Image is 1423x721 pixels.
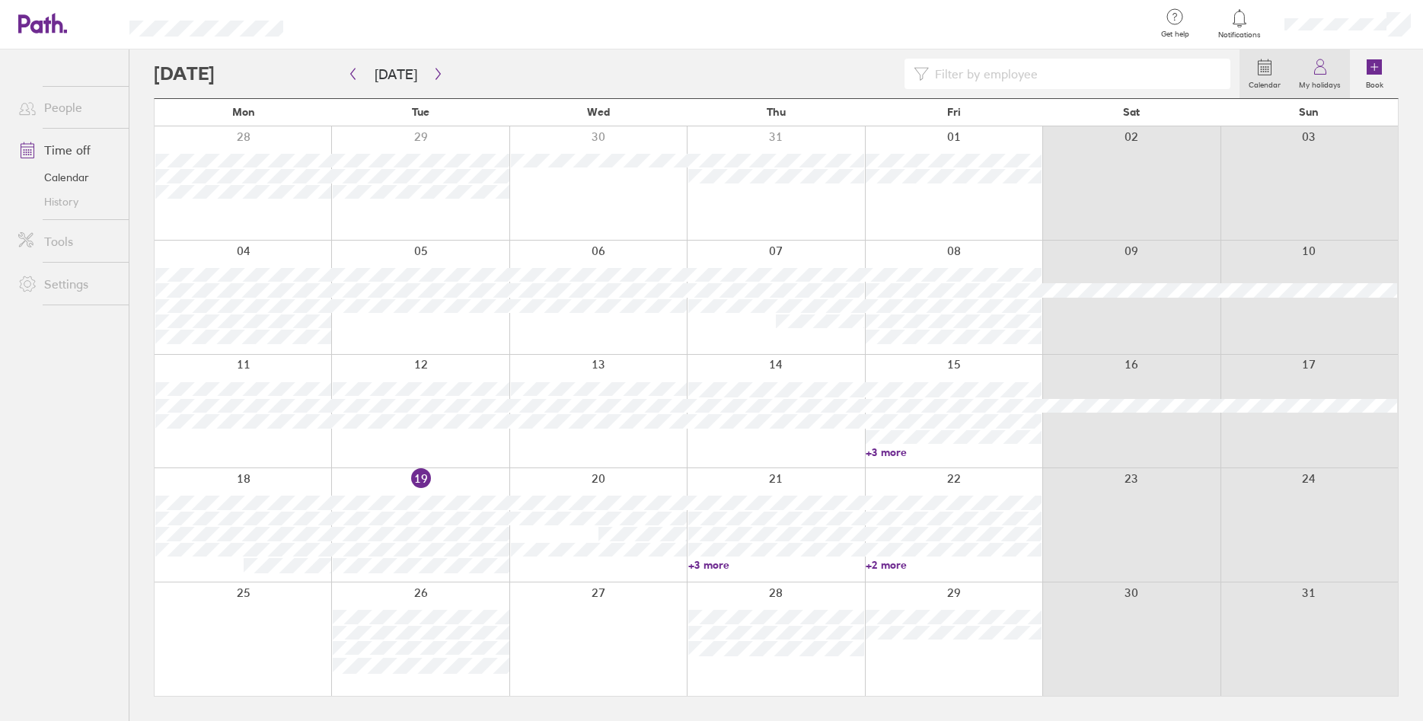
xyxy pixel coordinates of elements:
[929,59,1221,88] input: Filter by employee
[1240,76,1290,90] label: Calendar
[1215,8,1265,40] a: Notifications
[1123,106,1140,118] span: Sat
[6,226,129,257] a: Tools
[767,106,786,118] span: Thu
[6,269,129,299] a: Settings
[6,190,129,214] a: History
[1240,49,1290,98] a: Calendar
[6,135,129,165] a: Time off
[1350,49,1399,98] a: Book
[6,92,129,123] a: People
[1290,76,1350,90] label: My holidays
[1299,106,1319,118] span: Sun
[1357,76,1393,90] label: Book
[866,445,1042,459] a: +3 more
[1290,49,1350,98] a: My holidays
[232,106,255,118] span: Mon
[587,106,610,118] span: Wed
[866,558,1042,572] a: +2 more
[6,165,129,190] a: Calendar
[688,558,864,572] a: +3 more
[362,62,429,87] button: [DATE]
[1150,30,1200,39] span: Get help
[412,106,429,118] span: Tue
[947,106,961,118] span: Fri
[1215,30,1265,40] span: Notifications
